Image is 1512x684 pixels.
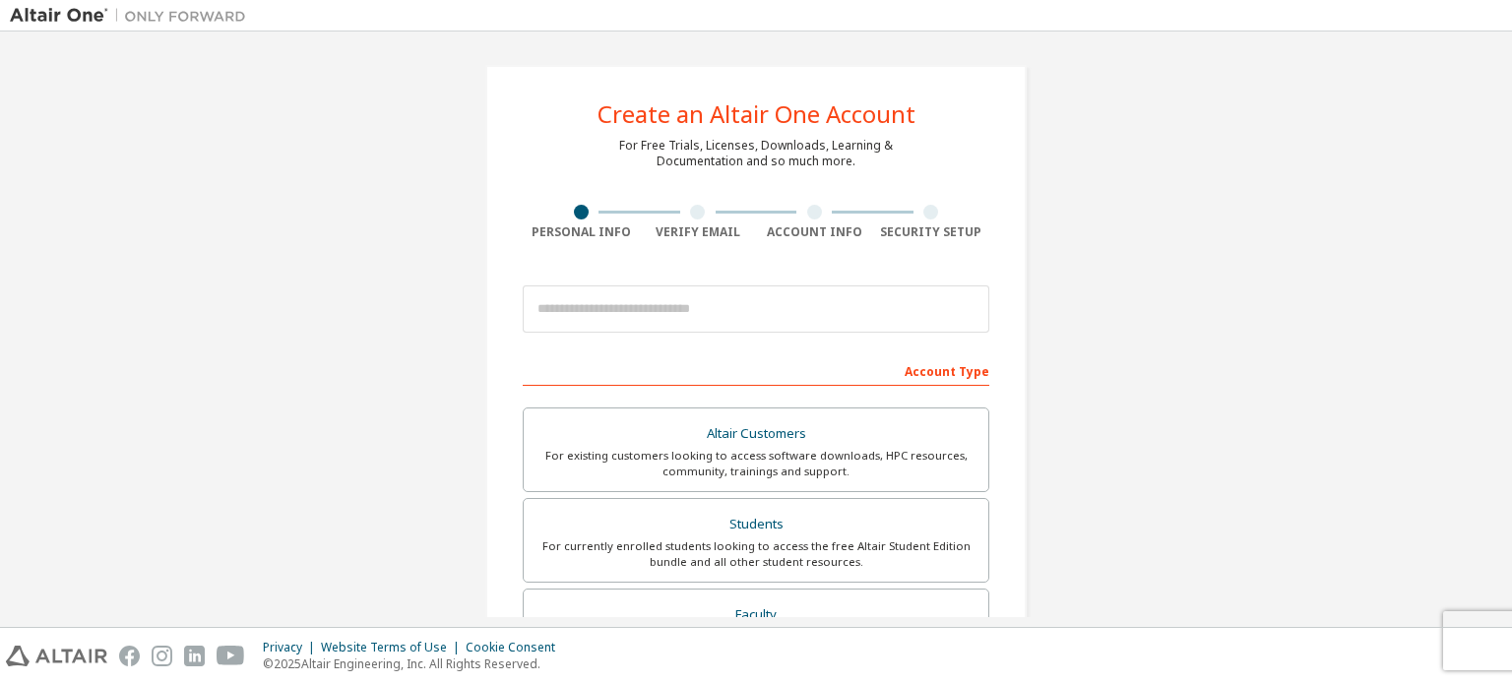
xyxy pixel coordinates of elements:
[184,646,205,666] img: linkedin.svg
[6,646,107,666] img: altair_logo.svg
[598,102,915,126] div: Create an Altair One Account
[619,138,893,169] div: For Free Trials, Licenses, Downloads, Learning & Documentation and so much more.
[466,640,567,655] div: Cookie Consent
[535,448,976,479] div: For existing customers looking to access software downloads, HPC resources, community, trainings ...
[640,224,757,240] div: Verify Email
[873,224,990,240] div: Security Setup
[152,646,172,666] img: instagram.svg
[263,640,321,655] div: Privacy
[523,224,640,240] div: Personal Info
[10,6,256,26] img: Altair One
[535,511,976,538] div: Students
[523,354,989,386] div: Account Type
[535,420,976,448] div: Altair Customers
[119,646,140,666] img: facebook.svg
[217,646,245,666] img: youtube.svg
[321,640,466,655] div: Website Terms of Use
[535,538,976,570] div: For currently enrolled students looking to access the free Altair Student Edition bundle and all ...
[535,601,976,629] div: Faculty
[756,224,873,240] div: Account Info
[263,655,567,672] p: © 2025 Altair Engineering, Inc. All Rights Reserved.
